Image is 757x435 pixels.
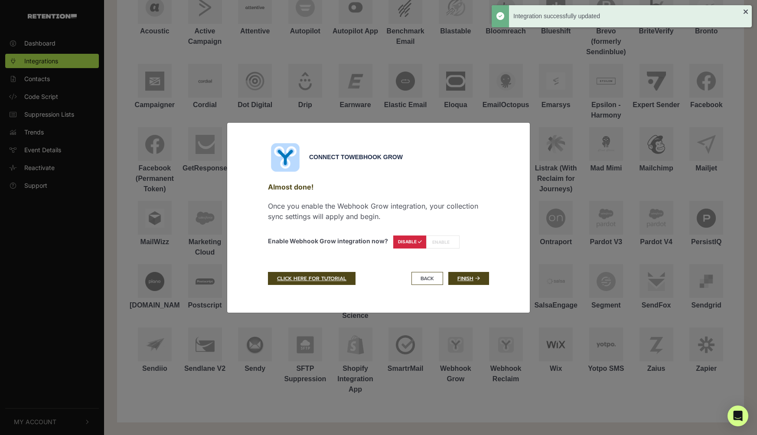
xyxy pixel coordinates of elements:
img: Webhook Grow [268,140,303,175]
div: Integration successfully updated [513,12,743,21]
p: Once you enable the Webhook Grow integration, your collection sync settings will apply and begin. [268,201,489,222]
strong: Enable Webhook Grow integration now? [268,237,388,245]
a: Finish [448,272,489,285]
label: DISABLE [393,235,427,249]
div: Connect to [309,153,489,162]
label: ENABLE [426,235,460,249]
span: Webhook Grow [349,154,403,160]
a: CLICK HERE FOR TUTORIAL [268,272,356,285]
div: Open Intercom Messenger [728,406,748,426]
button: BACK [411,272,443,285]
strong: Almost done! [268,183,313,191]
